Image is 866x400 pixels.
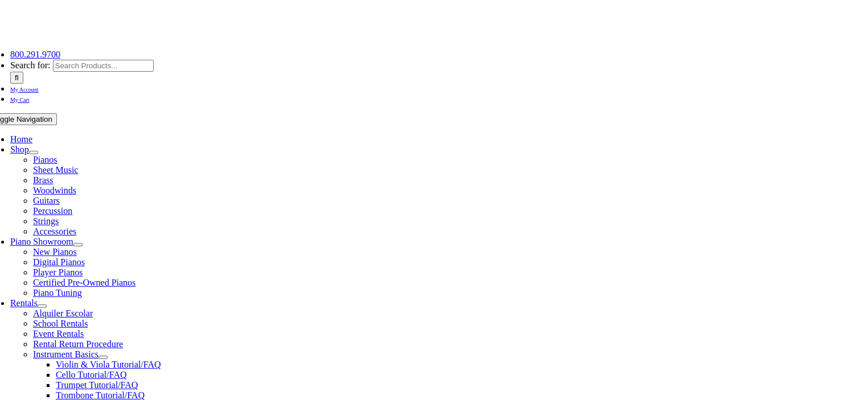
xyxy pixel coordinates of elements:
[38,304,47,308] button: Open submenu of Rentals
[33,165,79,175] a: Sheet Music
[33,175,54,185] a: Brass
[33,185,76,195] a: Woodwinds
[10,84,39,93] a: My Account
[33,247,77,257] a: New Pianos
[56,360,161,369] a: Violin & Viola Tutorial/FAQ
[29,151,38,154] button: Open submenu of Shop
[33,267,83,277] a: Player Pianos
[33,278,136,287] a: Certified Pre-Owned Pianos
[56,390,145,400] a: Trombone Tutorial/FAQ
[10,94,30,104] a: My Cart
[33,329,84,339] a: Event Rentals
[33,155,58,164] a: Pianos
[10,237,73,246] a: Piano Showroom
[73,243,83,246] button: Open submenu of Piano Showroom
[33,319,88,328] a: School Rentals
[33,349,98,359] a: Instrument Basics
[10,86,39,93] span: My Account
[10,298,38,308] a: Rentals
[98,356,108,359] button: Open submenu of Instrument Basics
[10,50,60,59] a: 800.291.9700
[33,206,72,216] a: Percussion
[33,308,93,318] a: Alquiler Escolar
[53,60,154,72] input: Search Products...
[56,370,127,380] a: Cello Tutorial/FAQ
[33,196,60,205] a: Guitars
[33,288,82,298] a: Piano Tuning
[33,339,123,349] a: Rental Return Procedure
[33,226,76,236] a: Accessories
[33,257,85,267] a: Digital Pianos
[10,134,32,144] a: Home
[10,72,23,84] input: Search
[10,60,51,70] span: Search for:
[10,97,30,103] span: My Cart
[33,216,59,226] a: Strings
[56,380,138,390] a: Trumpet Tutorial/FAQ
[10,145,29,154] a: Shop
